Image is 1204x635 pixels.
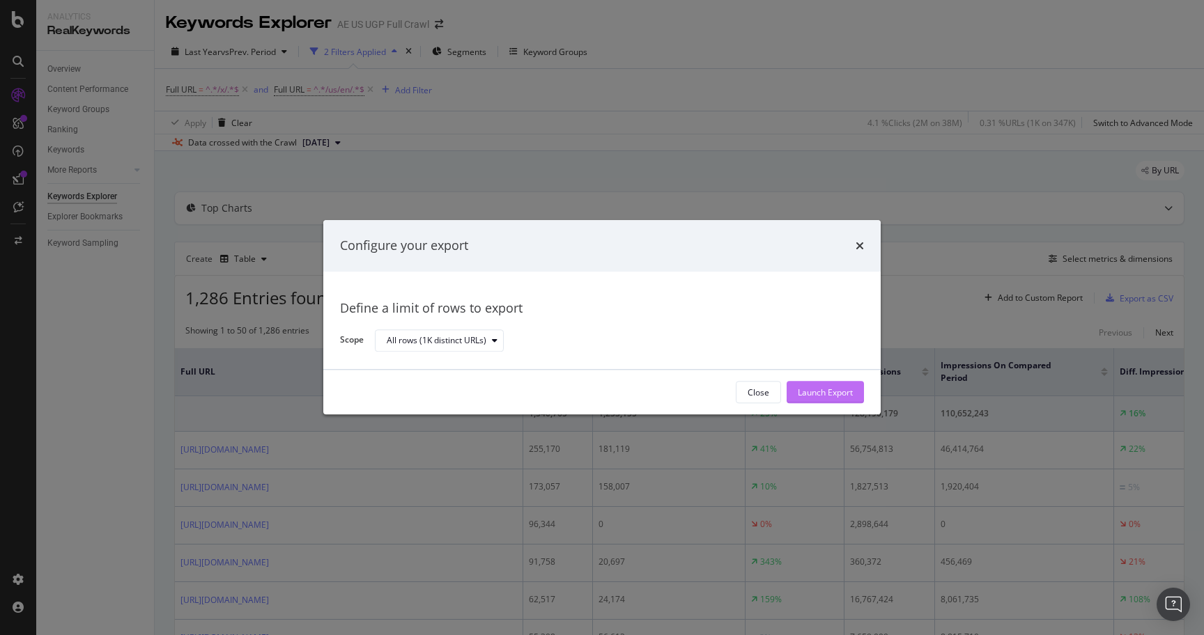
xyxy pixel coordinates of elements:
[340,237,468,255] div: Configure your export
[787,382,864,404] button: Launch Export
[736,382,781,404] button: Close
[748,386,769,398] div: Close
[340,299,864,317] div: Define a limit of rows to export
[375,329,504,352] button: All rows (1K distinct URLs)
[340,334,364,350] label: Scope
[1157,588,1190,621] div: Open Intercom Messenger
[323,220,881,414] div: modal
[798,386,853,398] div: Launch Export
[387,336,486,345] div: All rows (1K distinct URLs)
[856,237,864,255] div: times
